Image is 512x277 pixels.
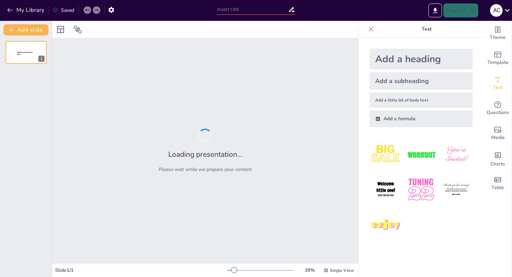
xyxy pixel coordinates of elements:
div: Add images, graphics, shapes or video [484,121,512,146]
img: 3.jpeg [440,138,473,171]
div: Add a heading [370,49,473,70]
div: Change the overall theme [484,21,512,46]
div: 39 % [301,267,318,274]
button: Export to PowerPoint [428,3,442,17]
span: Questions [487,109,509,116]
span: Table [491,184,504,192]
h2: Loading presentation... [168,149,242,159]
span: Charts [490,160,505,168]
img: 7.jpeg [370,209,402,241]
div: Add a subheading [370,72,473,90]
button: My Library [5,5,47,16]
div: Add a table [484,171,512,196]
img: 5.jpeg [405,173,437,206]
button: Add slide [3,24,48,35]
img: 1.jpeg [370,138,402,171]
button: А С [490,3,503,17]
span: Sendsteps presentation editor [17,51,33,55]
div: Add charts and graphs [484,146,512,171]
div: Saved [53,7,74,14]
img: 6.jpeg [440,173,473,206]
div: Add ready made slides [484,46,512,71]
div: Add a formula [370,111,473,127]
div: Add a little bit of body text [370,92,473,108]
span: Theme [490,34,506,41]
span: Media [491,134,505,141]
div: 1 [38,56,45,62]
img: 4.jpeg [370,173,402,206]
span: Single View [330,268,354,273]
p: Please wait while we prepare your content [159,166,252,173]
div: Layout [55,24,66,35]
div: Get real-time input from your audience [484,96,512,121]
span: Position [73,25,82,34]
div: Add text boxes [484,71,512,96]
p: Text [377,21,477,38]
span: Text [493,84,503,91]
img: 2.jpeg [405,138,437,171]
div: 1 [6,41,47,64]
button: Present [443,3,478,17]
div: А С [490,4,503,17]
span: Template [487,59,509,66]
div: Slide 1 / 1 [55,267,227,274]
input: Insert title [217,5,288,15]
